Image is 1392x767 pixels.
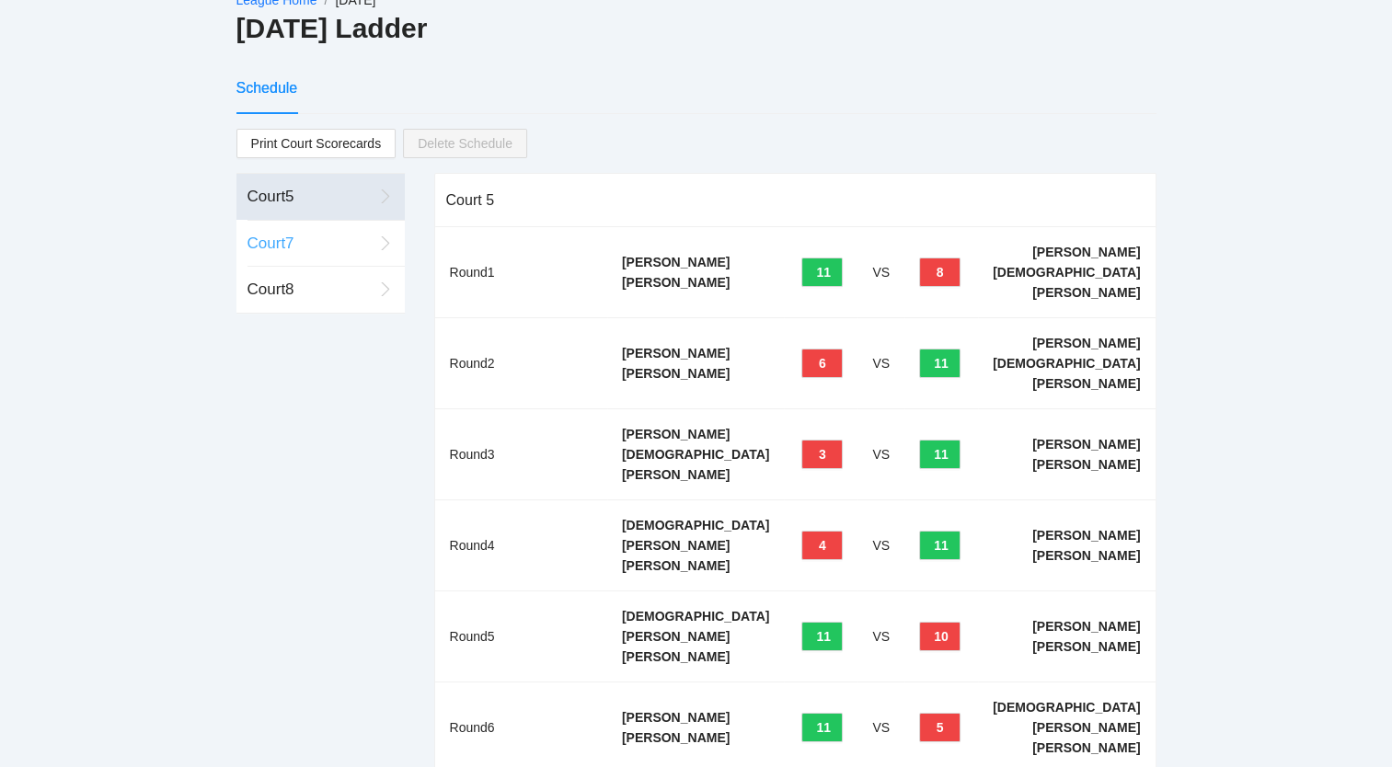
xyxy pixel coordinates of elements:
a: Print Court Scorecards [236,129,397,158]
b: [DEMOGRAPHIC_DATA][PERSON_NAME] [622,447,769,482]
b: [DEMOGRAPHIC_DATA][PERSON_NAME] [622,609,769,644]
b: [PERSON_NAME] [622,730,730,745]
button: 11 [801,713,843,742]
button: 11 [801,258,843,287]
button: 11 [919,531,961,560]
b: [DEMOGRAPHIC_DATA][PERSON_NAME] [993,700,1140,735]
td: VS [857,409,904,500]
b: [PERSON_NAME] [622,558,730,573]
button: 3 [801,440,843,469]
b: [DEMOGRAPHIC_DATA][PERSON_NAME] [993,265,1140,300]
button: 11 [919,349,961,378]
button: 11 [801,622,843,651]
b: [PERSON_NAME] [1032,639,1140,654]
b: [PERSON_NAME] [1032,528,1140,543]
td: Round 2 [435,318,607,409]
div: Court 5 [446,174,1145,226]
button: 8 [919,258,961,287]
b: [PERSON_NAME] [622,275,730,290]
span: Print Court Scorecards [251,130,382,157]
td: Round 4 [435,500,607,591]
b: [PERSON_NAME] [1032,336,1140,350]
b: [PERSON_NAME] [1032,548,1140,563]
b: [PERSON_NAME] [622,710,730,725]
button: 4 [801,531,843,560]
div: Schedule [236,76,298,99]
b: [PERSON_NAME] [1032,437,1140,452]
b: [PERSON_NAME] [622,346,730,361]
div: Court 7 [247,232,373,256]
button: 10 [919,622,961,651]
b: [PERSON_NAME] [1032,457,1140,472]
b: [DEMOGRAPHIC_DATA][PERSON_NAME] [993,356,1140,391]
td: VS [857,500,904,591]
button: 11 [919,440,961,469]
div: Court 5 [247,185,373,209]
b: [PERSON_NAME] [1032,245,1140,259]
b: [PERSON_NAME] [622,427,730,441]
b: [DEMOGRAPHIC_DATA][PERSON_NAME] [622,518,769,553]
div: Court 8 [247,278,373,302]
td: Round 3 [435,409,607,500]
b: [PERSON_NAME] [622,649,730,664]
td: Round 1 [435,227,607,318]
b: [PERSON_NAME] [1032,740,1140,755]
button: 5 [919,713,961,742]
td: VS [857,591,904,682]
h2: [DATE] Ladder [236,10,1156,48]
td: Round 5 [435,591,607,682]
button: 6 [801,349,843,378]
b: [PERSON_NAME] [1032,619,1140,634]
td: VS [857,318,904,409]
b: [PERSON_NAME] [622,255,730,269]
td: VS [857,227,904,318]
b: [PERSON_NAME] [622,366,730,381]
